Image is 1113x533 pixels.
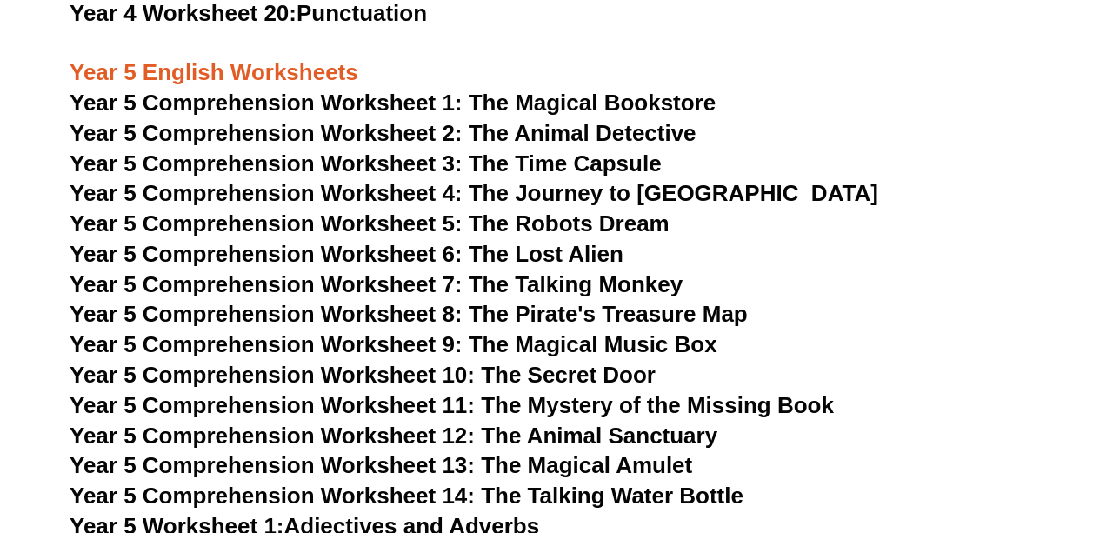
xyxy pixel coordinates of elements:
[70,362,656,388] a: Year 5 Comprehension Worksheet 10: The Secret Door
[70,392,834,418] a: Year 5 Comprehension Worksheet 11: The Mystery of the Missing Book
[70,180,878,206] a: Year 5 Comprehension Worksheet 4: The Journey to [GEOGRAPHIC_DATA]
[70,210,670,237] a: Year 5 Comprehension Worksheet 5: The Robots Dream
[70,423,717,449] a: Year 5 Comprehension Worksheet 12: The Animal Sanctuary
[70,120,696,146] a: Year 5 Comprehension Worksheet 2: The Animal Detective
[1026,450,1113,533] iframe: Chat Widget
[70,90,716,116] a: Year 5 Comprehension Worksheet 1: The Magical Bookstore
[70,150,662,177] a: Year 5 Comprehension Worksheet 3: The Time Capsule
[70,29,1043,88] h3: Year 5 English Worksheets
[70,452,692,478] a: Year 5 Comprehension Worksheet 13: The Magical Amulet
[70,483,743,509] a: Year 5 Comprehension Worksheet 14: The Talking Water Bottle
[70,241,623,267] a: Year 5 Comprehension Worksheet 6: The Lost Alien
[70,271,683,297] a: Year 5 Comprehension Worksheet 7: The Talking Monkey
[70,301,748,327] a: Year 5 Comprehension Worksheet 8: The Pirate's Treasure Map
[70,331,717,357] a: Year 5 Comprehension Worksheet 9: The Magical Music Box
